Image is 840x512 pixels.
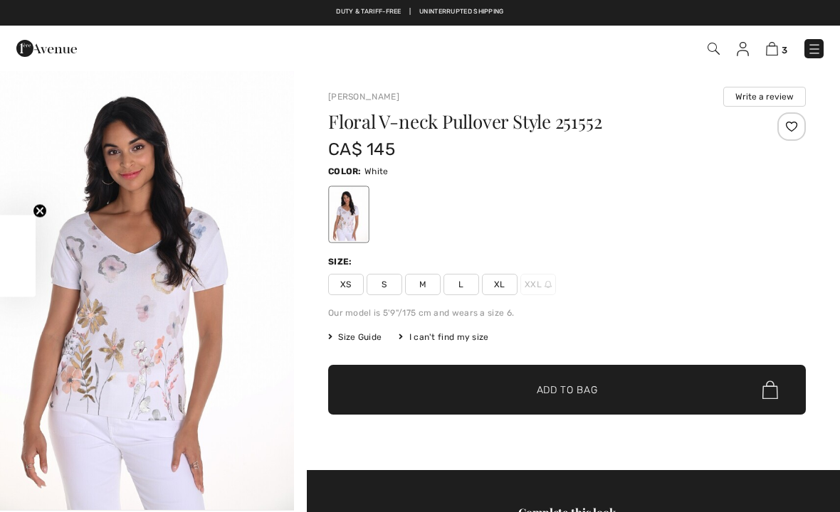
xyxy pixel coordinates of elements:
a: [PERSON_NAME] [328,92,399,102]
span: Add to Bag [537,383,598,398]
button: Write a review [723,87,806,107]
img: Menu [807,42,821,56]
span: L [443,274,479,295]
span: XS [328,274,364,295]
span: CA$ 145 [328,139,395,159]
img: Search [708,43,720,55]
a: 3 [766,40,787,57]
img: 1ère Avenue [16,34,77,63]
button: Add to Bag [328,365,806,415]
img: My Info [737,42,749,56]
a: 1ère Avenue [16,41,77,54]
div: I can't find my size [399,331,488,343]
span: 3 [782,45,787,55]
img: Shopping Bag [766,42,778,55]
span: M [405,274,441,295]
span: Color: [328,166,362,176]
button: Close teaser [33,204,47,218]
div: White [330,188,367,241]
div: Our model is 5'9"/175 cm and wears a size 6. [328,306,806,319]
span: XL [482,274,518,295]
span: S [367,274,402,295]
img: Bag.svg [762,380,778,399]
span: XXL [520,274,556,295]
span: White [364,166,389,176]
h1: Floral V-neck Pullover Style 251552 [328,112,726,131]
img: ring-m.svg [545,281,552,288]
span: Size Guide [328,331,382,343]
div: Size: [328,255,355,268]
